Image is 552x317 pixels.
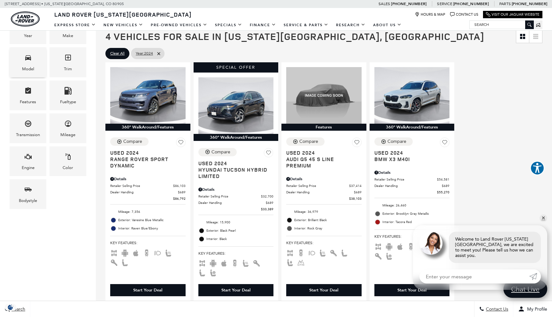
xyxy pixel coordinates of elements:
button: Save Vehicle [352,137,362,150]
span: $86,792 [173,196,186,201]
div: BodystyleBodystyle [10,179,46,209]
a: Dealer Handling $689 [110,190,186,195]
div: Fueltype [60,98,76,105]
span: Fueltype [64,85,72,98]
div: FeaturesFeatures [10,81,46,110]
span: Dealer Handling [198,200,266,205]
a: Grid View [516,30,529,43]
span: Retailer Selling Price [286,183,349,188]
span: Exterior: Brilliant Black [294,217,362,223]
span: Memory Seats [385,253,393,258]
a: Dealer Handling $689 [198,200,274,205]
button: Save Vehicle [264,148,273,160]
span: Used 2024 [198,160,269,166]
span: Interior: Raven Blue/Ebony [118,225,186,232]
div: MileageMileage [50,113,86,143]
span: Dealer Handling [286,190,354,195]
a: Research [332,19,369,31]
span: Mileage [64,118,72,131]
div: Start Your Deal [221,287,250,293]
span: Keyless Entry [330,250,337,255]
span: Interior: Black [206,236,274,242]
span: Used 2024 [110,150,181,156]
div: EngineEngine [10,146,46,176]
span: Transmission [24,118,32,131]
div: Special Offer [194,62,279,73]
span: Leather Seats [198,270,206,274]
span: AWD [374,244,382,248]
div: Start Your Deal [309,287,338,293]
span: Land Rover [US_STATE][GEOGRAPHIC_DATA] [54,11,192,18]
div: Pricing Details - BMW X3 M40i [374,170,450,175]
span: AWD [286,250,294,255]
button: Compare Vehicle [374,137,413,146]
button: Save Vehicle [440,137,449,150]
input: Search [470,21,533,28]
span: Range Rover Sport Dynamic [110,156,181,169]
span: Fog Lights [154,250,161,255]
span: Year : [136,51,144,56]
span: Retailer Selling Price [374,177,437,182]
div: Pricing Details - Range Rover Sport Dynamic [110,176,186,182]
span: Clear All [110,50,125,58]
span: 4 Vehicles for Sale in [US_STATE][GEOGRAPHIC_DATA], [GEOGRAPHIC_DATA] [105,30,484,43]
button: Open user profile menu [513,301,552,317]
span: Service [437,2,452,6]
span: Interior: Tacora Red [382,219,450,225]
span: Apple Car-Play [220,260,228,265]
a: land-rover [11,12,40,27]
li: Mileage: 7,356 [110,208,186,216]
span: Engine [24,151,32,164]
span: Memory Seats [209,270,217,274]
a: Used 2024Range Rover Sport Dynamic [110,150,186,169]
div: 360° WalkAround/Features [105,124,190,131]
span: AWD [110,250,118,255]
div: Features [281,124,366,131]
img: Agent profile photo [419,232,442,255]
span: $689 [266,200,273,205]
span: Backup Camera [231,260,239,265]
button: Compare Vehicle [286,137,325,146]
span: My Profile [525,306,547,312]
span: $32,700 [261,194,273,199]
span: Fog Lights [308,250,316,255]
a: New Vehicles [100,19,147,31]
span: $37,414 [349,183,362,188]
span: Backup Camera [407,244,415,248]
a: Dealer Handling $689 [286,190,362,195]
span: Android Auto [385,244,393,248]
div: Transmission [16,131,40,138]
div: Welcome to Land Rover [US_STATE][GEOGRAPHIC_DATA], we are excited to meet you! Please tell us how... [449,232,541,263]
span: Features [24,85,32,98]
span: $54,581 [437,177,449,182]
div: Pricing Details - Hyundai Tucson Hybrid Limited [198,187,274,192]
span: Backup Camera [297,250,305,255]
div: Start Your Deal [286,284,362,296]
span: Backup Camera [143,250,150,255]
button: Save Vehicle [176,137,186,150]
div: Start Your Deal [397,287,426,293]
span: 2024 [136,50,153,58]
span: AWD [198,260,206,265]
span: Dealer Handling [374,183,442,188]
a: [PHONE_NUMBER] [391,1,426,6]
div: Model [22,66,34,73]
a: Used 2024Hyundai Tucson Hybrid Limited [198,160,274,179]
div: TransmissionTransmission [10,113,46,143]
button: Compare Vehicle [110,137,149,146]
span: Bodystyle [24,184,32,197]
div: Features [20,98,36,105]
div: Mileage [60,131,75,138]
li: Mileage: 15,900 [198,218,274,227]
a: Hours & Map [415,12,445,17]
span: Key Features : [286,239,362,246]
span: Used 2024 [374,150,445,156]
span: Interior: Rock Gray [294,225,362,232]
span: $38,103 [349,196,362,201]
span: Rain-Sensing Wipers [297,260,305,264]
span: Leather Seats [341,250,348,255]
span: Audi Q5 45 S line Premium [286,156,357,169]
a: [STREET_ADDRESS] • [US_STATE][GEOGRAPHIC_DATA], CO 80905 [5,2,124,6]
a: Used 2024BMW X3 M40i [374,150,450,162]
span: Exterior: Brooklyn Gray Metallic [382,211,450,217]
